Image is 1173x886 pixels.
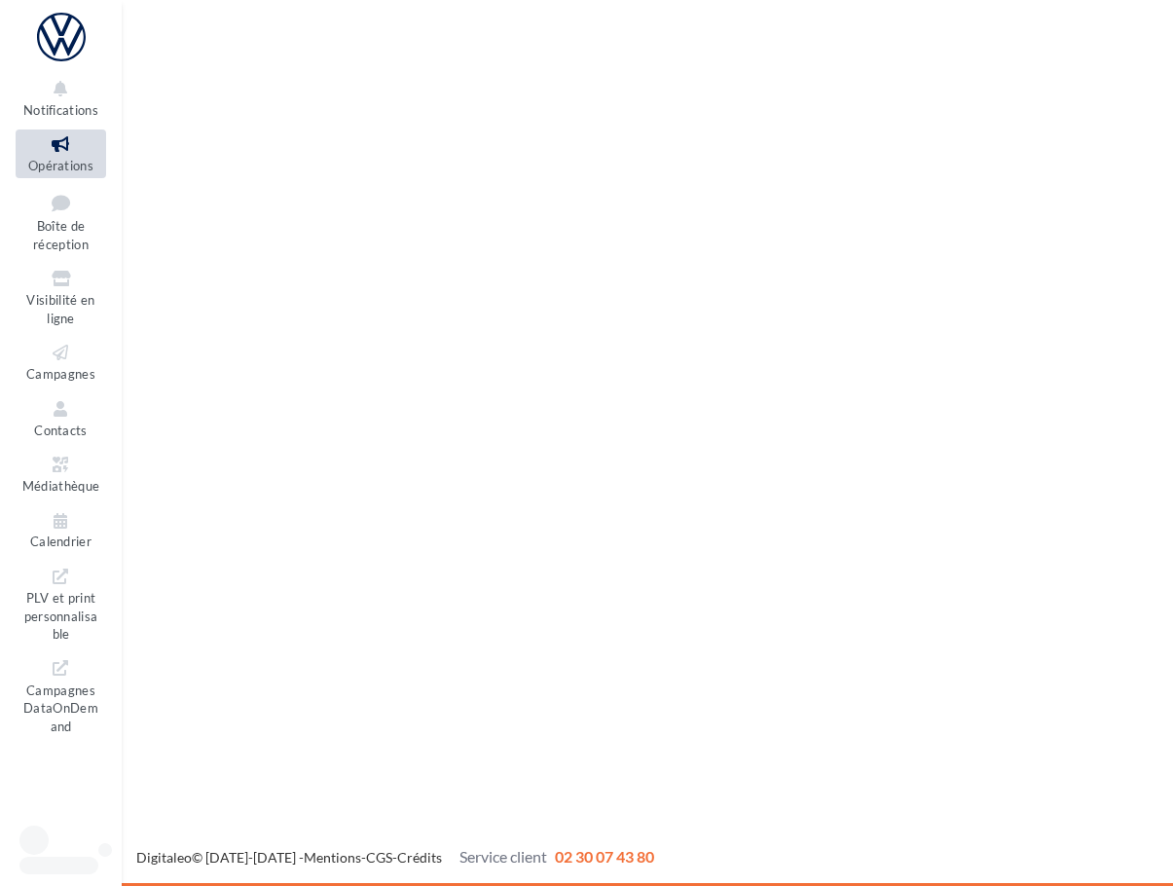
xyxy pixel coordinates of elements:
span: PLV et print personnalisable [24,586,98,642]
button: Notifications [16,74,106,122]
span: Campagnes [26,366,95,382]
a: CGS [366,849,392,866]
a: Visibilité en ligne [16,264,106,330]
span: Contacts [34,423,88,438]
a: Boîte de réception [16,186,106,257]
span: 02 30 07 43 80 [555,847,654,866]
span: Boîte de réception [33,218,89,252]
a: Contacts [16,394,106,442]
span: Visibilité en ligne [26,292,94,326]
span: © [DATE]-[DATE] - - - [136,849,654,866]
a: Digitaleo [136,849,192,866]
span: Médiathèque [22,478,100,494]
a: Crédits [397,849,442,866]
a: Calendrier [16,506,106,554]
span: Service client [459,847,547,866]
span: Calendrier [30,535,92,550]
a: Opérations [16,129,106,177]
a: Campagnes [16,338,106,386]
a: Mentions [304,849,361,866]
a: Médiathèque [16,450,106,498]
span: Campagnes DataOnDemand [23,679,98,734]
span: Opérations [28,158,93,173]
a: PLV et print personnalisable [16,562,106,646]
a: Campagnes DataOnDemand [16,653,106,738]
span: Notifications [23,102,98,118]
